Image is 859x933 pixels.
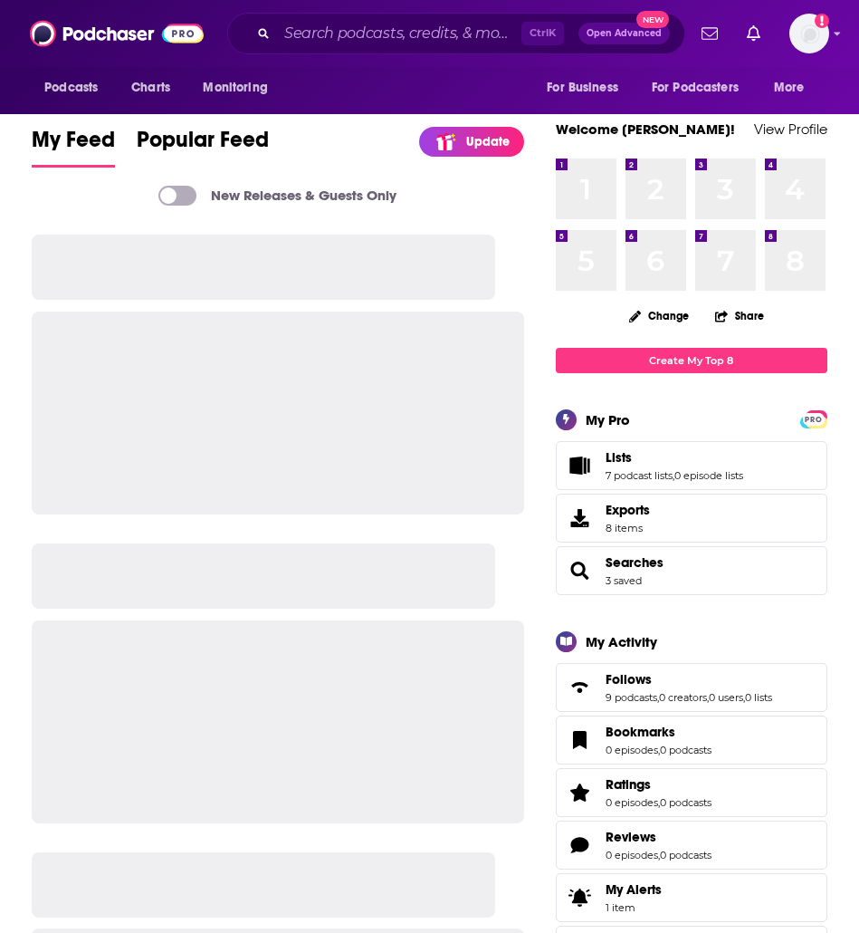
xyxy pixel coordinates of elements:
[707,691,709,704] span: ,
[660,849,711,861] a: 0 podcasts
[673,469,674,482] span: ,
[556,494,827,543] a: Exports
[562,505,598,531] span: Exports
[803,411,825,425] a: PRO
[119,71,181,105] a: Charts
[32,126,115,164] span: My Feed
[754,120,827,138] a: View Profile
[556,663,827,712] span: Follows
[562,780,598,805] a: Ratings
[556,546,827,595] span: Searches
[606,744,658,756] a: 0 episodes
[556,120,735,138] a: Welcome [PERSON_NAME]!
[606,469,673,482] a: 7 podcast lists
[562,832,598,858] a: Reviews
[606,574,642,587] a: 3 saved
[803,413,825,427] span: PRO
[745,691,772,704] a: 0 lists
[277,19,521,48] input: Search podcasts, credits, & more...
[562,558,598,583] a: Searches
[556,768,827,817] span: Ratings
[709,691,743,704] a: 0 users
[556,441,827,490] span: Lists
[419,127,524,157] a: Update
[562,885,598,910] span: My Alerts
[606,796,658,809] a: 0 episodes
[815,14,829,28] svg: Add a profile image
[521,22,564,45] span: Ctrl K
[562,675,598,700] a: Follows
[789,14,829,53] span: Logged in as kkneafsey
[606,502,650,518] span: Exports
[131,75,170,101] span: Charts
[660,744,711,756] a: 0 podcasts
[618,304,700,327] button: Change
[774,75,805,101] span: More
[578,23,670,44] button: Open AdvancedNew
[556,821,827,870] span: Reviews
[158,186,396,206] a: New Releases & Guests Only
[190,71,291,105] button: open menu
[789,14,829,53] img: User Profile
[606,724,675,740] span: Bookmarks
[606,901,662,914] span: 1 item
[740,18,768,49] a: Show notifications dropdown
[636,11,669,28] span: New
[658,849,660,861] span: ,
[534,71,641,105] button: open menu
[32,126,115,168] a: My Feed
[606,881,662,898] span: My Alerts
[606,522,650,534] span: 8 items
[32,71,121,105] button: open menu
[606,829,656,845] span: Reviews
[743,691,745,704] span: ,
[606,691,657,704] a: 9 podcasts
[556,348,827,372] a: Create My Top 8
[606,829,711,845] a: Reviews
[547,75,618,101] span: For Business
[789,14,829,53] button: Show profile menu
[606,849,658,861] a: 0 episodes
[606,449,632,466] span: Lists
[556,873,827,922] a: My Alerts
[660,796,711,809] a: 0 podcasts
[44,75,98,101] span: Podcasts
[137,126,269,168] a: Popular Feed
[587,29,662,38] span: Open Advanced
[562,727,598,753] a: Bookmarks
[586,633,657,650] div: My Activity
[606,776,711,793] a: Ratings
[606,776,651,793] span: Ratings
[606,449,743,466] a: Lists
[640,71,765,105] button: open menu
[586,411,630,428] div: My Pro
[30,16,204,51] img: Podchaser - Follow, Share and Rate Podcasts
[761,71,827,105] button: open menu
[203,75,267,101] span: Monitoring
[556,716,827,765] span: Bookmarks
[694,18,725,49] a: Show notifications dropdown
[606,671,652,688] span: Follows
[659,691,707,704] a: 0 creators
[606,671,772,688] a: Follows
[652,75,739,101] span: For Podcasters
[674,469,743,482] a: 0 episode lists
[227,13,685,54] div: Search podcasts, credits, & more...
[606,724,711,740] a: Bookmarks
[714,298,765,333] button: Share
[606,554,663,571] a: Searches
[658,744,660,756] span: ,
[657,691,659,704] span: ,
[466,134,510,149] p: Update
[137,126,269,164] span: Popular Feed
[658,796,660,809] span: ,
[562,453,598,478] a: Lists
